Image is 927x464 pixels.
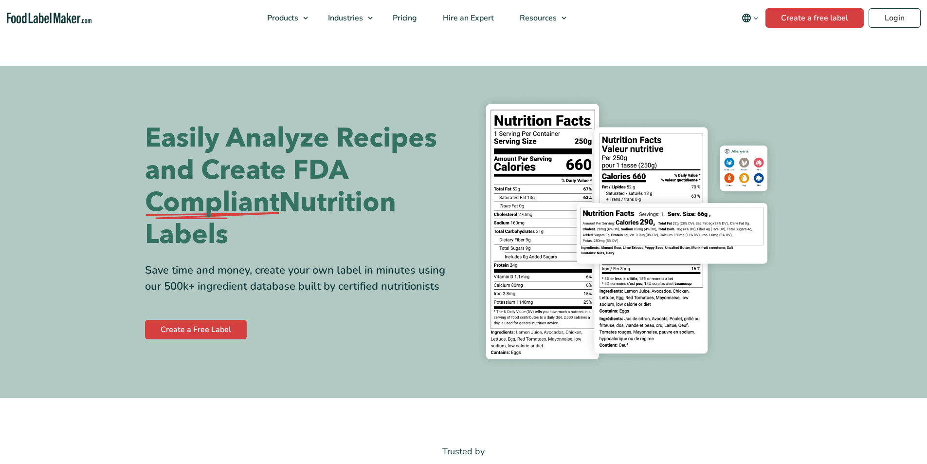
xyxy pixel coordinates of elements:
span: Hire an Expert [440,13,495,23]
div: Save time and money, create your own label in minutes using our 500k+ ingredient database built b... [145,262,456,295]
a: Login [869,8,921,28]
span: Compliant [145,186,279,219]
p: Trusted by [145,445,782,459]
span: Industries [325,13,364,23]
button: Change language [735,8,765,28]
a: Food Label Maker homepage [7,13,92,24]
span: Pricing [390,13,418,23]
h1: Easily Analyze Recipes and Create FDA Nutrition Labels [145,122,456,251]
a: Create a free label [765,8,864,28]
span: Resources [517,13,558,23]
span: Products [264,13,299,23]
a: Create a Free Label [145,320,247,339]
